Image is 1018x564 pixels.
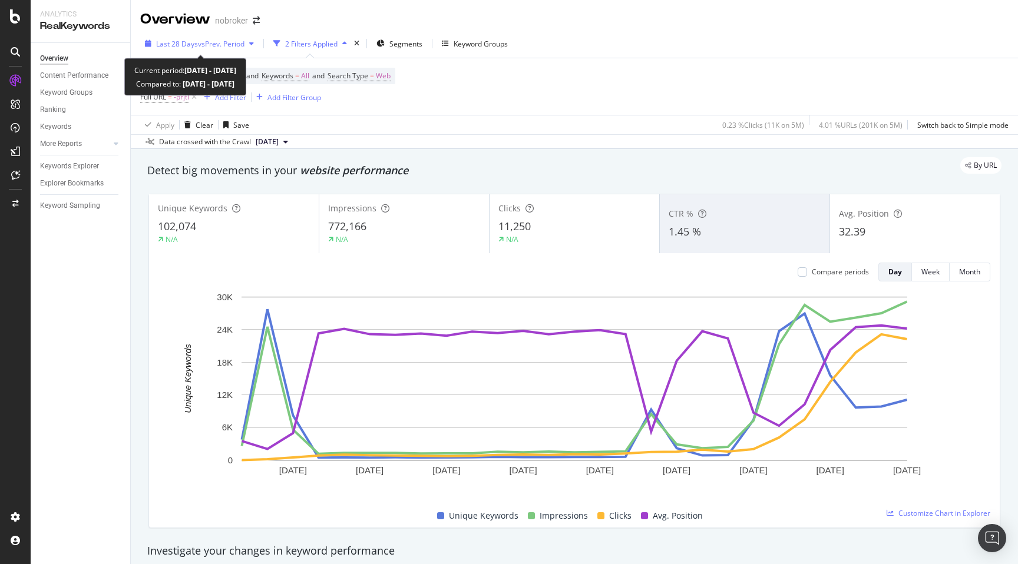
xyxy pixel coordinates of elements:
[812,267,869,277] div: Compare periods
[921,267,940,277] div: Week
[40,104,66,116] div: Ranking
[40,69,108,82] div: Content Performance
[498,203,521,214] span: Clicks
[140,92,166,102] span: Full URL
[140,115,174,134] button: Apply
[356,465,384,475] text: [DATE]
[256,137,279,147] span: 2025 Aug. 4th
[498,219,531,233] span: 11,250
[295,71,299,81] span: =
[140,34,259,53] button: Last 28 DaysvsPrev. Period
[262,71,293,81] span: Keywords
[40,69,122,82] a: Content Performance
[506,234,518,244] div: N/A
[199,90,246,104] button: Add Filter
[40,177,122,190] a: Explorer Bookmarks
[181,79,234,89] b: [DATE] - [DATE]
[156,120,174,130] div: Apply
[950,263,990,281] button: Month
[913,115,1009,134] button: Switch back to Simple mode
[147,543,1002,559] div: Investigate your changes in keyword performance
[40,87,92,99] div: Keyword Groups
[328,71,368,81] span: Search Type
[166,234,178,244] div: N/A
[215,15,248,26] div: nobroker
[40,200,100,212] div: Keyword Sampling
[898,508,990,518] span: Customize Chart in Explorer
[960,157,1002,174] div: legacy label
[510,465,537,475] text: [DATE]
[134,64,236,77] div: Current period:
[196,120,213,130] div: Clear
[40,121,122,133] a: Keywords
[217,324,233,334] text: 24K
[817,465,844,475] text: [DATE]
[376,68,391,84] span: Web
[168,92,172,102] span: =
[40,138,82,150] div: More Reports
[819,120,903,130] div: 4.01 % URLs ( 201K on 5M )
[228,455,233,465] text: 0
[198,39,244,49] span: vs Prev. Period
[158,203,227,214] span: Unique Keywords
[454,39,508,49] div: Keyword Groups
[40,160,99,172] div: Keywords Explorer
[878,263,912,281] button: Day
[219,115,249,134] button: Save
[252,90,321,104] button: Add Filter Group
[839,208,889,219] span: Avg. Position
[352,38,362,49] div: times
[893,465,921,475] text: [DATE]
[312,71,325,81] span: and
[40,177,104,190] div: Explorer Bookmarks
[959,267,980,277] div: Month
[215,92,246,102] div: Add Filter
[174,89,189,105] span: -prjtl
[739,465,767,475] text: [DATE]
[40,121,71,133] div: Keywords
[253,16,260,25] div: arrow-right-arrow-left
[180,115,213,134] button: Clear
[156,39,198,49] span: Last 28 Days
[285,39,338,49] div: 2 Filters Applied
[669,224,701,238] span: 1.45 %
[279,465,307,475] text: [DATE]
[267,92,321,102] div: Add Filter Group
[328,203,376,214] span: Impressions
[888,267,902,277] div: Day
[301,68,309,84] span: All
[389,39,422,49] span: Segments
[40,52,122,65] a: Overview
[184,65,236,75] b: [DATE] - [DATE]
[449,509,518,523] span: Unique Keywords
[336,234,348,244] div: N/A
[40,9,121,19] div: Analytics
[40,87,122,99] a: Keyword Groups
[437,34,513,53] button: Keyword Groups
[372,34,427,53] button: Segments
[158,291,990,495] svg: A chart.
[140,9,210,29] div: Overview
[887,508,990,518] a: Customize Chart in Explorer
[40,200,122,212] a: Keyword Sampling
[251,135,293,149] button: [DATE]
[183,344,193,413] text: Unique Keywords
[269,34,352,53] button: 2 Filters Applied
[669,208,693,219] span: CTR %
[40,52,68,65] div: Overview
[40,160,122,172] a: Keywords Explorer
[978,524,1006,552] div: Open Intercom Messenger
[432,465,460,475] text: [DATE]
[839,224,865,238] span: 32.39
[912,263,950,281] button: Week
[370,71,374,81] span: =
[722,120,804,130] div: 0.23 % Clicks ( 11K on 5M )
[217,357,233,367] text: 18K
[217,292,233,302] text: 30K
[917,120,1009,130] div: Switch back to Simple mode
[653,509,703,523] span: Avg. Position
[663,465,690,475] text: [DATE]
[328,219,366,233] span: 772,166
[217,390,233,400] text: 12K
